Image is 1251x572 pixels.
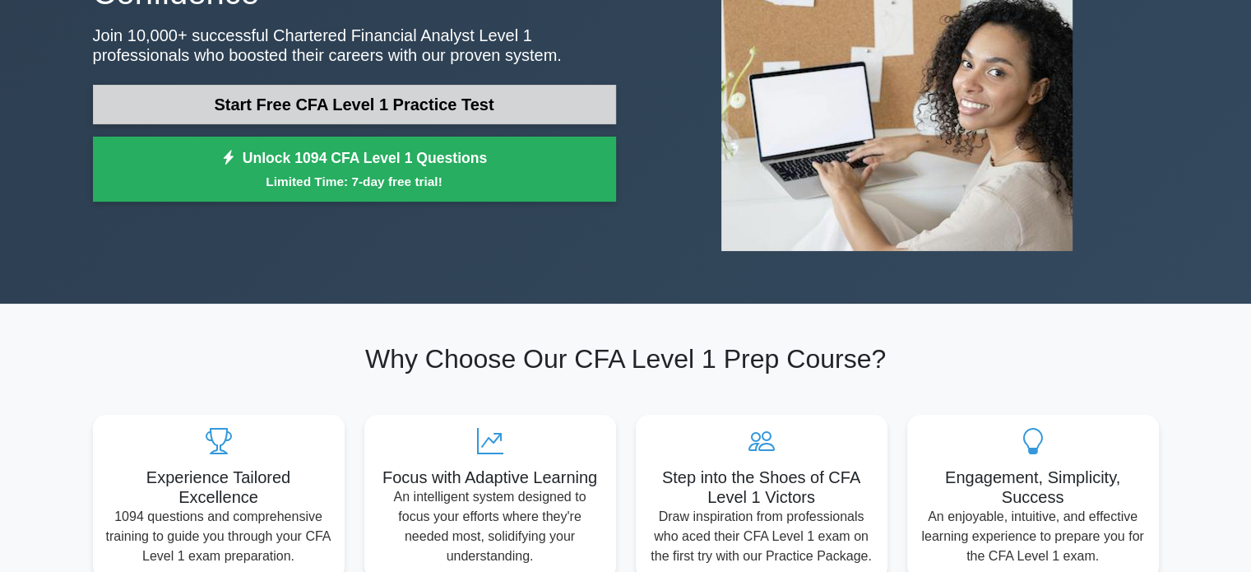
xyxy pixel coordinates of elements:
[93,26,616,65] p: Join 10,000+ successful Chartered Financial Analyst Level 1 professionals who boosted their caree...
[920,467,1146,507] h5: Engagement, Simplicity, Success
[93,343,1159,374] h2: Why Choose Our CFA Level 1 Prep Course?
[114,172,595,191] small: Limited Time: 7-day free trial!
[378,487,603,566] p: An intelligent system designed to focus your efforts where they're needed most, solidifying your ...
[920,507,1146,566] p: An enjoyable, intuitive, and effective learning experience to prepare you for the CFA Level 1 exam.
[93,85,616,124] a: Start Free CFA Level 1 Practice Test
[106,507,331,566] p: 1094 questions and comprehensive training to guide you through your CFA Level 1 exam preparation.
[649,467,874,507] h5: Step into the Shoes of CFA Level 1 Victors
[106,467,331,507] h5: Experience Tailored Excellence
[649,507,874,566] p: Draw inspiration from professionals who aced their CFA Level 1 exam on the first try with our Pra...
[93,137,616,202] a: Unlock 1094 CFA Level 1 QuestionsLimited Time: 7-day free trial!
[378,467,603,487] h5: Focus with Adaptive Learning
